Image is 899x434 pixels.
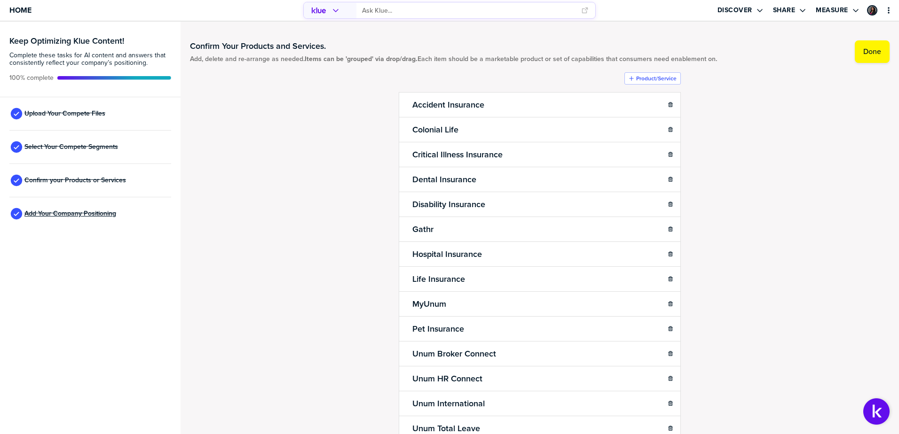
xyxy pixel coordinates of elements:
[624,72,681,85] button: Product/Service
[410,297,448,310] h2: MyUnum
[24,110,105,117] span: Upload Your Compete Files
[410,397,487,410] h2: Unum International
[24,143,118,151] span: Select Your Compete Segments
[855,40,890,63] button: Done
[410,123,460,136] h2: Colonial Life
[410,272,467,286] h2: Life Insurance
[9,6,32,14] span: Home
[399,316,681,341] li: Pet Insurance
[399,241,681,267] li: Hospital Insurance
[863,47,881,56] label: Done
[190,40,717,52] h1: Confirm Your Products and Services.
[399,341,681,366] li: Unum Broker Connect
[362,3,575,18] input: Ask Klue...
[773,6,796,15] label: Share
[410,98,486,111] h2: Accident Insurance
[636,75,677,82] label: Product/Service
[410,223,435,236] h2: Gathr
[399,291,681,317] li: MyUnum
[399,117,681,142] li: Colonial Life
[399,366,681,391] li: Unum HR Connect
[399,192,681,217] li: Disability Insurance
[410,198,487,211] h2: Disability Insurance
[410,173,478,186] h2: Dental Insurance
[410,347,498,360] h2: Unum Broker Connect
[24,210,116,217] span: Add Your Company Positioning
[399,167,681,192] li: Dental Insurance
[9,37,171,45] h3: Keep Optimizing Klue Content!
[866,4,878,16] a: Edit Profile
[410,372,484,385] h2: Unum HR Connect
[399,217,681,242] li: Gathr
[399,92,681,117] li: Accident Insurance
[399,142,681,167] li: Critical Illness Insurance
[868,6,876,15] img: 067a2c94e62710512124e0c09c2123d5-sml.png
[305,54,418,64] strong: Items can be 'grouped' via drop/drag.
[399,266,681,292] li: Life Insurance
[24,177,126,184] span: Confirm your Products or Services
[718,6,752,15] label: Discover
[863,398,890,425] button: Open Support Center
[399,391,681,416] li: Unum International
[410,322,466,335] h2: Pet Insurance
[816,6,848,15] label: Measure
[410,148,505,161] h2: Critical Illness Insurance
[867,5,877,15] div: Sigourney Di Risi
[9,52,171,67] span: Complete these tasks for AI content and answers that consistently reflect your company’s position...
[410,248,484,261] h2: Hospital Insurance
[190,55,717,63] span: Add, delete and re-arrange as needed. Each item should be a marketable product or set of capabili...
[9,74,54,82] span: Active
